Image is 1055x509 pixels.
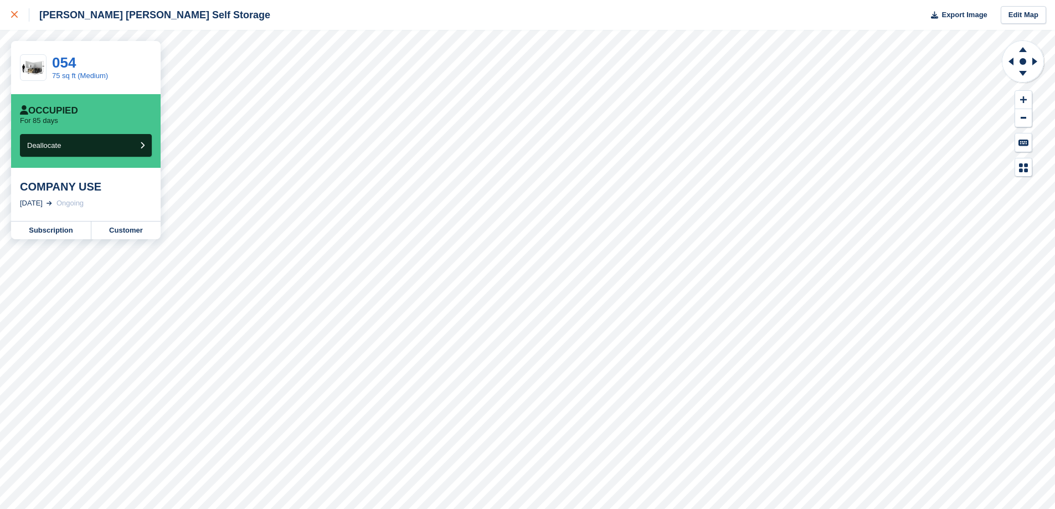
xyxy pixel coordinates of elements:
div: [DATE] [20,198,43,209]
img: arrow-right-light-icn-cde0832a797a2874e46488d9cf13f60e5c3a73dbe684e267c42b8395dfbc2abf.svg [47,201,52,205]
a: Subscription [11,222,91,239]
a: Edit Map [1001,6,1046,24]
button: Keyboard Shortcuts [1015,133,1032,152]
div: Occupied [20,105,78,116]
img: 75-sqft-unit.jpg [20,58,46,78]
div: [PERSON_NAME] [PERSON_NAME] Self Storage [29,8,270,22]
a: Customer [91,222,161,239]
a: 75 sq ft (Medium) [52,71,108,80]
button: Map Legend [1015,158,1032,177]
button: Deallocate [20,134,152,157]
a: 054 [52,54,76,71]
div: Ongoing [56,198,84,209]
button: Export Image [924,6,987,24]
div: COMPANY USE [20,180,152,193]
span: Deallocate [27,141,61,150]
span: Export Image [941,9,987,20]
button: Zoom In [1015,91,1032,109]
button: Zoom Out [1015,109,1032,127]
p: For 85 days [20,116,58,125]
